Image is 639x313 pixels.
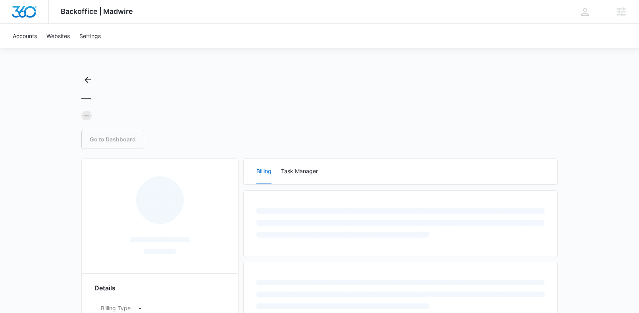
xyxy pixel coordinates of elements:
[81,130,144,149] a: Go to Dashboard
[81,111,92,120] div: —
[101,304,133,312] dt: Billing Type
[75,24,106,48] a: Settings
[281,159,318,184] button: Task Manager
[94,283,115,293] span: Details
[42,24,75,48] a: Websites
[61,7,133,15] span: Backoffice | Madwire
[256,159,271,184] button: Billing
[81,73,94,86] button: Back
[8,24,42,48] a: Accounts
[139,304,219,312] p: -
[81,93,91,104] h1: —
